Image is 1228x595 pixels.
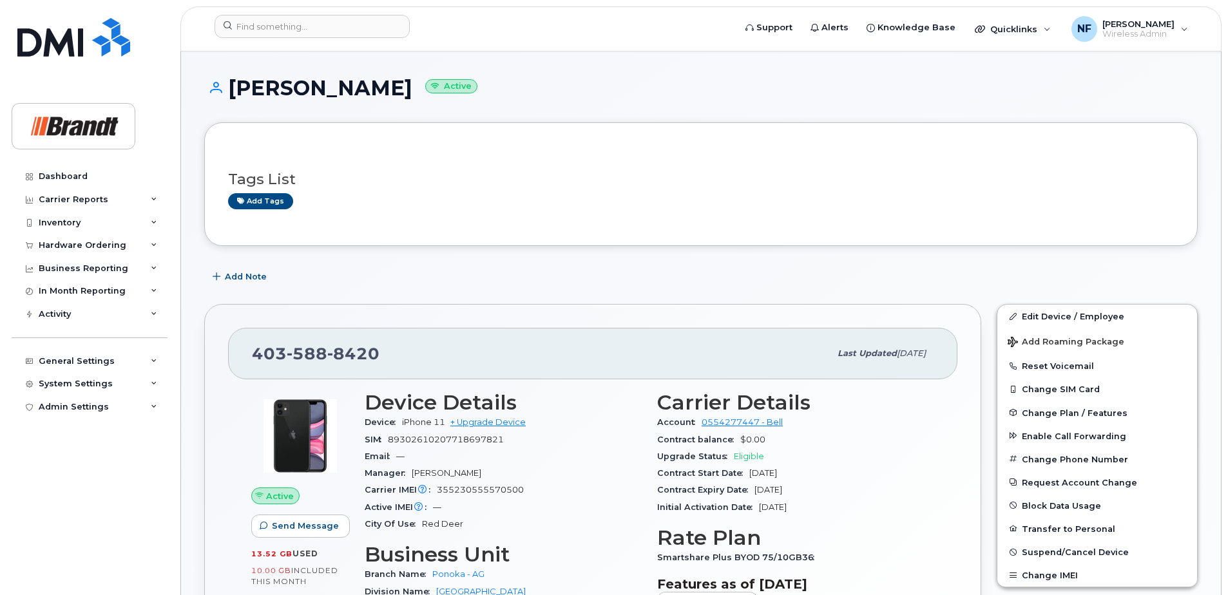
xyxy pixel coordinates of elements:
[997,471,1197,494] button: Request Account Change
[838,348,897,358] span: Last updated
[1008,337,1124,349] span: Add Roaming Package
[966,16,1060,42] div: Quicklinks
[252,344,379,363] span: 403
[997,305,1197,328] a: Edit Device / Employee
[897,348,926,358] span: [DATE]
[204,265,278,288] button: Add Note
[736,15,801,41] a: Support
[801,15,858,41] a: Alerts
[997,448,1197,471] button: Change Phone Number
[365,485,437,495] span: Carrier IMEI
[657,502,759,512] span: Initial Activation Date
[365,569,432,579] span: Branch Name
[402,417,445,427] span: iPhone 11
[422,519,463,529] span: Red Deer
[251,565,338,587] span: included this month
[412,468,481,478] span: [PERSON_NAME]
[433,502,441,512] span: —
[251,549,293,558] span: 13.52 GB
[228,171,1174,187] h3: Tags List
[1022,547,1129,557] span: Suspend/Cancel Device
[204,77,1198,99] h1: [PERSON_NAME]
[657,485,754,495] span: Contract Expiry Date
[997,401,1197,424] button: Change Plan / Features
[754,485,782,495] span: [DATE]
[657,451,734,461] span: Upgrade Status
[266,490,294,502] span: Active
[228,193,293,209] a: Add tags
[997,328,1197,354] button: Add Roaming Package
[251,515,350,538] button: Send Message
[1062,16,1197,42] div: Noah Fouillard
[657,391,934,414] h3: Carrier Details
[437,485,524,495] span: 355230555570500
[657,468,749,478] span: Contract Start Date
[759,502,787,512] span: [DATE]
[997,354,1197,377] button: Reset Voicemail
[327,344,379,363] span: 8420
[858,15,964,41] a: Knowledge Base
[878,21,955,34] span: Knowledge Base
[1022,408,1127,417] span: Change Plan / Features
[425,79,477,94] small: Active
[1022,431,1126,440] span: Enable Call Forwarding
[225,270,267,283] span: Add Note
[396,451,405,461] span: —
[1077,21,1091,37] span: NF
[287,344,327,363] span: 588
[740,435,765,444] span: $0.00
[365,543,642,566] h3: Business Unit
[756,21,792,34] span: Support
[262,397,339,475] img: iPhone_11.jpg
[293,549,318,558] span: used
[657,417,702,427] span: Account
[365,468,412,478] span: Manager
[997,424,1197,448] button: Enable Call Forwarding
[702,417,783,427] a: 0554277447 - Bell
[997,517,1197,540] button: Transfer to Personal
[657,435,740,444] span: Contract balance
[365,435,388,444] span: SIM
[657,526,934,549] h3: Rate Plan
[450,417,526,427] a: + Upgrade Device
[365,502,433,512] span: Active IMEI
[997,540,1197,563] button: Suspend/Cancel Device
[821,21,849,34] span: Alerts
[365,417,402,427] span: Device
[365,391,642,414] h3: Device Details
[365,451,396,461] span: Email
[388,435,504,444] span: 89302610207718697821
[1102,29,1175,39] span: Wireless Admin
[251,566,291,575] span: 10.00 GB
[215,15,410,38] input: Find something...
[657,576,934,592] h3: Features as of [DATE]
[272,520,339,532] span: Send Message
[432,569,484,579] a: Ponoka - AG
[1102,19,1175,29] span: [PERSON_NAME]
[997,494,1197,517] button: Block Data Usage
[365,519,422,529] span: City Of Use
[990,24,1037,34] span: Quicklinks
[657,552,821,562] span: Smartshare Plus BYOD 75/10GB36
[749,468,777,478] span: [DATE]
[734,451,764,461] span: Eligible
[997,563,1197,587] button: Change IMEI
[997,377,1197,401] button: Change SIM Card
